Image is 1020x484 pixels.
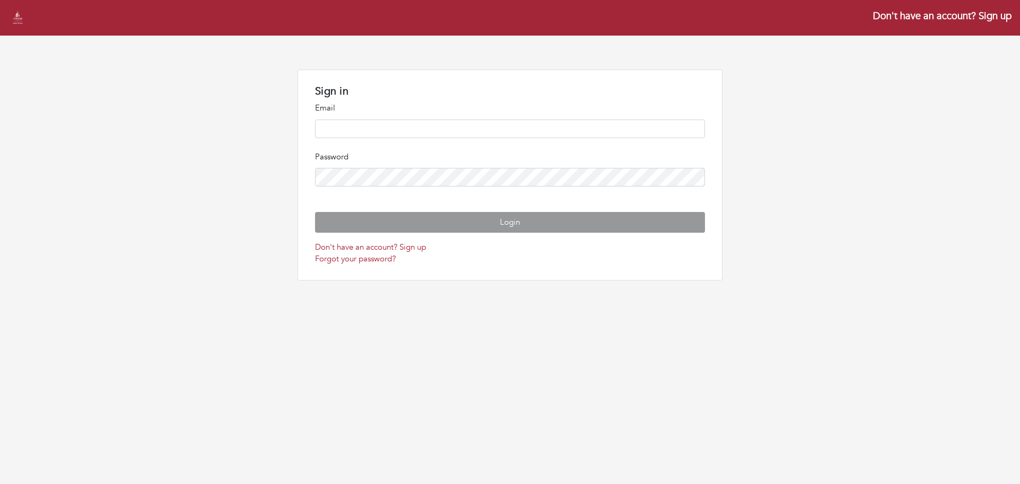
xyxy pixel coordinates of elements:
[315,253,396,264] a: Forgot your password?
[873,9,1011,23] a: Don't have an account? Sign up
[315,102,705,114] p: Email
[315,212,705,233] button: Login
[315,85,705,98] h1: Sign in
[315,151,705,163] p: Password
[315,242,426,252] a: Don't have an account? Sign up
[8,9,27,27] img: stevens_logo.png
